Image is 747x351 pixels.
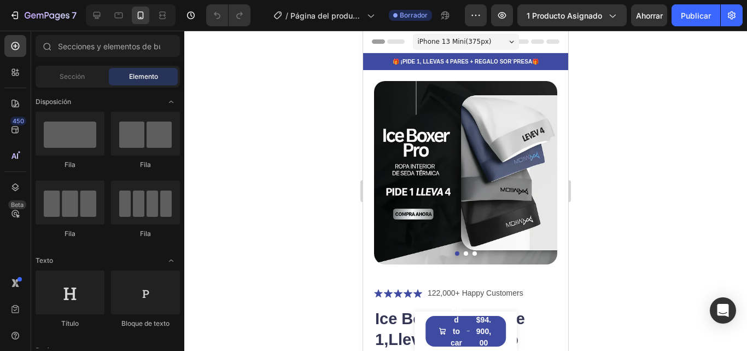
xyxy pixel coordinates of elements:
button: Publicar [672,4,720,26]
h1: Ice Boxer Pro, ¡Pide 1,Lleva 4! + Regalo Sorpresa [11,277,194,341]
font: Borrador [400,11,428,19]
font: Título [61,319,79,327]
iframe: Área de diseño [363,31,568,351]
button: Dot [92,221,96,225]
font: Bloque de texto [121,319,170,327]
p: 122,000+ Happy Customers [65,257,160,268]
button: Dot [109,221,114,225]
font: Sección [60,72,85,80]
button: 1 producto asignado [517,4,627,26]
button: Dot [101,221,105,225]
font: Elemento [129,72,158,80]
div: $94.900,00 [112,283,130,319]
font: Disposición [36,97,71,106]
font: Ahorrar [636,11,663,20]
span: Abrir palanca [162,252,180,269]
font: Fila [65,229,75,238]
div: Add to cart [87,272,100,330]
font: / [285,11,288,20]
font: 7 [72,10,77,21]
font: 450 [13,117,24,125]
font: Beta [11,201,24,209]
input: Secciones y elementos de búsqueda [36,35,180,57]
span: Abrir palanca [162,93,180,111]
div: Abrir Intercom Messenger [710,297,736,324]
div: Deshacer/Rehacer [206,4,250,26]
font: Fila [140,229,151,238]
font: Fila [65,160,75,169]
font: Publicar [681,11,711,20]
font: Fila [140,160,151,169]
font: Página del producto - [DATE] 05:41:20 [290,11,361,32]
font: Texto [36,256,53,264]
font: 1 producto asignado [527,11,602,20]
p: 🎁 ¡PIDE 1, LLEVAS 4 PARES + REGALO SOR´PRESA🎁 [1,27,204,35]
button: Ahorrar [631,4,667,26]
button: 7 [4,4,81,26]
